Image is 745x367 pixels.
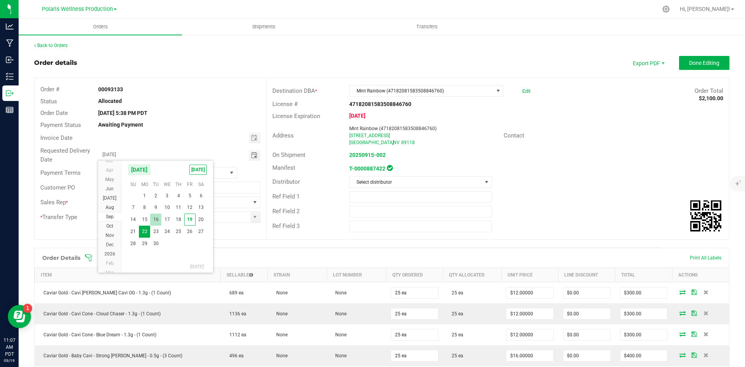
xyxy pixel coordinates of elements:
[184,179,196,190] th: Fr
[40,110,68,117] span: Order Date
[40,353,182,358] span: Caviar Gold - Baby Cavi - Strong [PERSON_NAME] - 0.5g - (3 Count)
[393,140,400,145] span: NV
[386,268,443,282] th: Qty Ordered
[615,268,672,282] th: Total
[184,190,196,202] span: 5
[150,226,161,238] td: Tuesday, September 23, 2025
[161,226,173,238] td: Wednesday, September 24, 2025
[8,305,31,328] iframe: Resource center
[161,226,173,238] span: 24
[150,190,161,202] span: 2
[448,353,463,358] span: 25 ea
[106,261,114,266] span: Feb
[349,165,385,172] strong: T-0000887422
[679,56,729,70] button: Done Editing
[350,85,493,96] span: Mint Rainbow (47182081583508846760)
[401,140,415,145] span: 89118
[184,202,196,214] td: Friday, September 12, 2025
[161,214,173,226] td: Wednesday, September 17, 2025
[563,350,610,361] input: 0
[504,132,524,139] span: Contact
[699,95,723,101] strong: $2,100.00
[672,268,729,282] th: Actions
[139,202,150,214] td: Monday, September 8, 2025
[139,214,150,226] td: Monday, September 15, 2025
[98,98,122,104] strong: Allocated
[173,190,184,202] td: Thursday, September 4, 2025
[331,311,347,317] span: None
[105,177,114,182] span: May
[173,179,184,190] th: Th
[139,238,150,250] span: 29
[106,223,113,229] span: Oct
[103,195,116,201] span: [DATE]
[150,214,161,226] span: 16
[42,255,80,261] h1: Order Details
[128,214,139,226] span: 14
[19,19,182,35] a: Orders
[268,268,327,282] th: Strain
[150,202,161,214] span: 9
[128,261,207,273] th: [DATE]
[40,311,161,317] span: Caviar Gold - Cavi Cone - Cloud Chaser - 1.3g - (1 Count)
[506,287,553,298] input: 0
[40,98,57,105] span: Status
[196,202,207,214] span: 13
[184,202,196,214] span: 12
[242,23,286,30] span: Shipments
[40,290,171,296] span: Caviar Gold - Cavi [PERSON_NAME] Cavi OG - 1.3g - (1 Count)
[150,202,161,214] td: Tuesday, September 9, 2025
[40,199,66,206] span: Sales Rep
[6,23,14,30] inline-svg: Analytics
[34,58,77,68] div: Order details
[506,350,553,361] input: 0
[272,101,298,108] span: License #
[249,150,260,161] span: Toggle calendar
[448,290,463,296] span: 25 ea
[391,350,438,361] input: 0
[620,308,667,319] input: 0
[695,87,723,94] span: Order Total
[184,190,196,202] td: Friday, September 5, 2025
[106,242,114,247] span: Dec
[128,214,139,226] td: Sunday, September 14, 2025
[196,214,207,226] td: Saturday, September 20, 2025
[139,190,150,202] td: Monday, September 1, 2025
[98,110,147,116] strong: [DATE] 5:38 PM PDT
[689,60,719,66] span: Done Editing
[40,147,90,163] span: Requested Delivery Date
[150,179,161,190] th: Tu
[128,226,139,238] span: 21
[700,353,712,357] span: Delete Order Detail
[173,202,184,214] td: Thursday, September 11, 2025
[3,358,15,364] p: 09/19
[184,214,196,226] td: Friday, September 19, 2025
[98,122,143,128] strong: Awaiting Payment
[106,233,114,238] span: Nov
[391,329,438,340] input: 0
[196,190,207,202] td: Saturday, September 6, 2025
[3,337,15,358] p: 11:07 AM PDT
[23,304,32,313] iframe: Resource center unread badge
[688,332,700,336] span: Save Order Detail
[272,353,288,358] span: None
[150,226,161,238] span: 23
[625,56,671,70] li: Export PDF
[506,308,553,319] input: 0
[173,214,184,226] td: Thursday, September 18, 2025
[620,350,667,361] input: 0
[661,5,671,13] div: Manage settings
[150,238,161,250] td: Tuesday, September 30, 2025
[620,329,667,340] input: 0
[40,169,81,176] span: Payment Terms
[272,151,305,158] span: On Shipment
[700,311,712,315] span: Delete Order Detail
[688,353,700,357] span: Save Order Detail
[139,226,150,238] td: Monday, September 22, 2025
[150,238,161,250] span: 30
[391,308,438,319] input: 0
[387,164,393,172] span: In Sync
[349,113,366,119] strong: [DATE]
